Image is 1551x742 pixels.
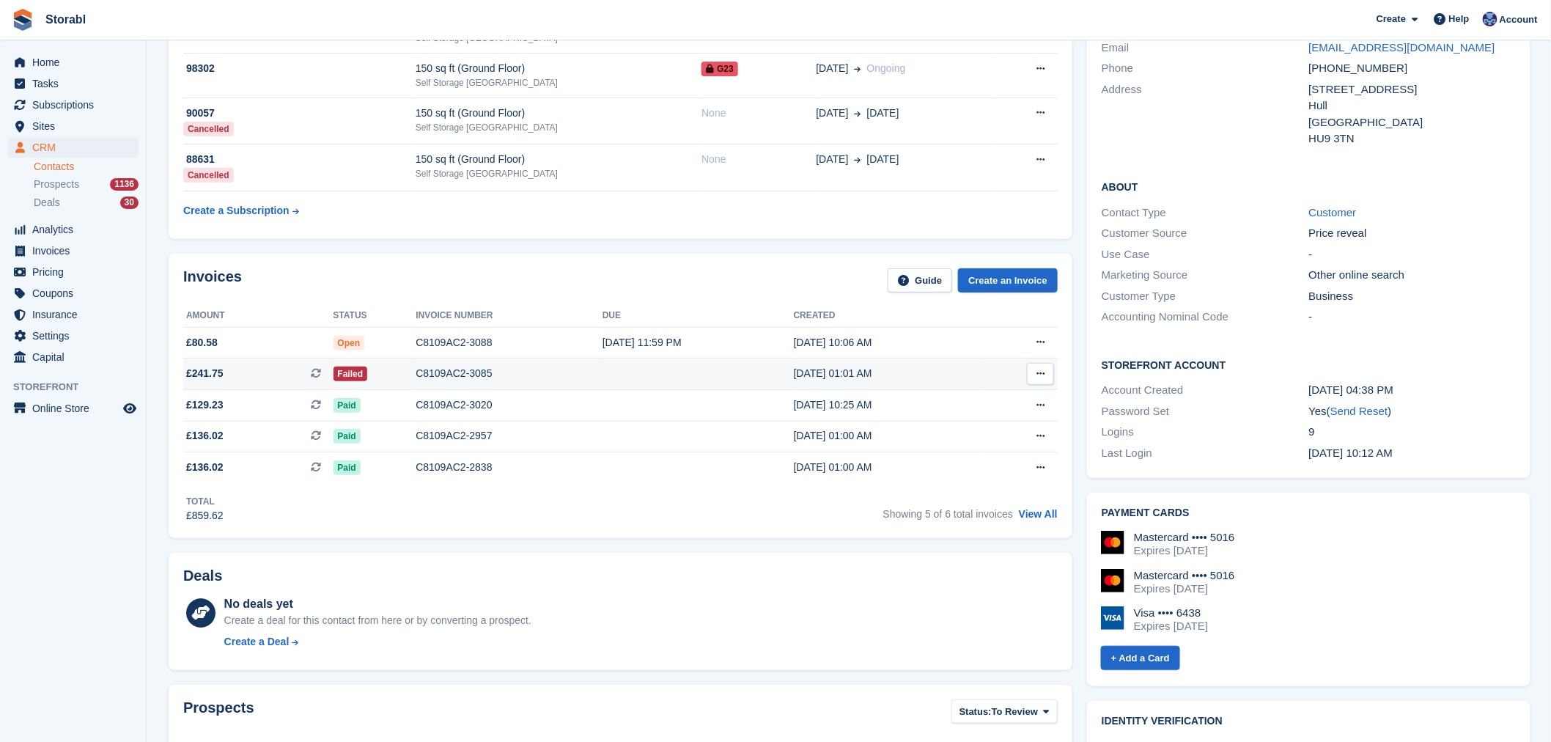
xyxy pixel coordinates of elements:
[32,262,120,282] span: Pricing
[7,240,139,261] a: menu
[416,61,701,76] div: 150 sq ft (Ground Floor)
[120,196,139,209] div: 30
[183,304,334,328] th: Amount
[1101,646,1180,670] a: + Add a Card
[1309,131,1517,147] div: HU9 3TN
[32,95,120,115] span: Subscriptions
[183,152,416,167] div: 88631
[1102,507,1516,519] h2: Payment cards
[959,705,992,719] span: Status:
[224,613,531,628] div: Create a deal for this contact from here or by converting a prospect.
[1101,569,1124,592] img: Mastercard Logo
[1102,40,1309,56] div: Email
[794,304,984,328] th: Created
[1483,12,1497,26] img: Tegan Ewart
[7,219,139,240] a: menu
[1102,403,1309,420] div: Password Set
[817,61,849,76] span: [DATE]
[40,7,92,32] a: Storabl
[32,52,120,73] span: Home
[183,106,416,121] div: 90057
[603,335,794,350] div: [DATE] 11:59 PM
[183,203,290,218] div: Create a Subscription
[416,304,603,328] th: Invoice number
[183,567,222,584] h2: Deals
[7,73,139,94] a: menu
[1102,382,1309,399] div: Account Created
[1102,309,1309,326] div: Accounting Nominal Code
[110,178,139,191] div: 1136
[416,428,603,444] div: C8109AC2-2957
[1309,382,1517,399] div: [DATE] 04:38 PM
[1134,620,1208,633] div: Expires [DATE]
[416,366,603,381] div: C8109AC2-3085
[334,460,361,475] span: Paid
[888,268,952,293] a: Guide
[32,219,120,240] span: Analytics
[867,106,899,121] span: [DATE]
[817,152,849,167] span: [DATE]
[34,177,79,191] span: Prospects
[334,304,416,328] th: Status
[1102,179,1516,194] h2: About
[7,52,139,73] a: menu
[1330,405,1388,417] a: Send Reset
[1309,60,1517,77] div: [PHONE_NUMBER]
[186,508,224,524] div: £859.62
[186,428,224,444] span: £136.02
[1309,309,1517,326] div: -
[32,283,120,304] span: Coupons
[7,137,139,158] a: menu
[416,76,701,89] div: Self Storage [GEOGRAPHIC_DATA]
[1102,357,1516,372] h2: Storefront Account
[7,398,139,419] a: menu
[1500,12,1538,27] span: Account
[1102,445,1309,462] div: Last Login
[416,152,701,167] div: 150 sq ft (Ground Floor)
[32,326,120,346] span: Settings
[32,116,120,136] span: Sites
[1134,582,1235,595] div: Expires [DATE]
[183,61,416,76] div: 98302
[1102,716,1516,727] h2: Identity verification
[183,699,254,727] h2: Prospects
[1101,606,1124,630] img: Visa Logo
[1327,405,1391,417] span: ( )
[186,335,218,350] span: £80.58
[794,366,984,381] div: [DATE] 01:01 AM
[224,634,290,650] div: Create a Deal
[416,460,603,475] div: C8109AC2-2838
[1377,12,1406,26] span: Create
[1309,114,1517,131] div: [GEOGRAPHIC_DATA]
[416,121,701,134] div: Self Storage [GEOGRAPHIC_DATA]
[121,400,139,417] a: Preview store
[867,62,906,74] span: Ongoing
[186,397,224,413] span: £129.23
[7,283,139,304] a: menu
[416,106,701,121] div: 150 sq ft (Ground Floor)
[1309,288,1517,305] div: Business
[958,268,1058,293] a: Create an Invoice
[32,347,120,367] span: Capital
[1102,267,1309,284] div: Marketing Source
[1102,81,1309,147] div: Address
[1134,569,1235,582] div: Mastercard •••• 5016
[1134,544,1235,557] div: Expires [DATE]
[7,116,139,136] a: menu
[603,304,794,328] th: Due
[867,152,899,167] span: [DATE]
[224,595,531,613] div: No deals yet
[1102,424,1309,441] div: Logins
[32,240,120,261] span: Invoices
[334,367,368,381] span: Failed
[334,336,365,350] span: Open
[416,167,701,180] div: Self Storage [GEOGRAPHIC_DATA]
[34,195,139,210] a: Deals 30
[1134,531,1235,544] div: Mastercard •••• 5016
[7,326,139,346] a: menu
[992,705,1038,719] span: To Review
[334,398,361,413] span: Paid
[1309,206,1357,218] a: Customer
[1102,60,1309,77] div: Phone
[1309,424,1517,441] div: 9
